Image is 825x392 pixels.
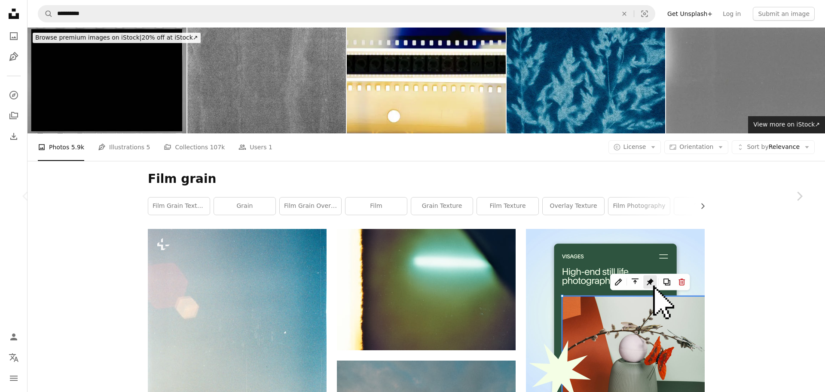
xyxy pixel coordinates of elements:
a: Download History [5,128,22,145]
img: Vintage 35mm filmstrip [27,28,186,133]
a: Log in [718,7,746,21]
h1: Film grain [148,171,705,187]
span: Browse premium images on iStock | [35,34,141,41]
span: View more on iStock ↗ [753,121,820,128]
button: Menu [5,370,22,387]
button: Visual search [634,6,655,22]
img: 100 Iso medium format real film grain background [187,28,346,133]
span: Sort by [747,143,768,150]
a: Illustrations 5 [98,133,150,161]
button: Sort byRelevance [732,140,815,154]
a: film photography [608,198,670,215]
span: License [623,143,646,150]
button: Submit an image [753,7,815,21]
button: Language [5,349,22,366]
a: grain [214,198,275,215]
a: overlay texture [543,198,604,215]
img: Real 400 Iso Black and white film grain scan background [666,28,825,133]
span: 107k [210,142,225,152]
a: a plane flying through a blue sky with clouds [148,355,327,362]
a: a blurry image of a light shining on a wall [337,286,516,293]
img: Plant cyanotype [507,28,666,133]
a: film [345,198,407,215]
form: Find visuals sitewide [38,5,655,22]
div: 20% off at iStock ↗ [33,33,201,43]
a: Next [773,155,825,238]
a: grain texture [411,198,473,215]
a: Collections 107k [164,133,225,161]
a: film texture [477,198,538,215]
a: film grain overlay [280,198,341,215]
a: Users 1 [238,133,272,161]
span: Orientation [679,143,713,150]
img: a blurry image of a light shining on a wall [337,229,516,350]
span: 5 [147,142,150,152]
span: 1 [269,142,272,152]
a: Get Unsplash+ [662,7,718,21]
a: View more on iStock↗ [748,116,825,133]
span: Relevance [747,143,800,151]
button: Clear [615,6,634,22]
button: scroll list to the right [695,198,705,215]
button: Orientation [664,140,728,154]
button: Search Unsplash [38,6,53,22]
a: Photos [5,28,22,45]
button: License [608,140,661,154]
a: Collections [5,107,22,124]
a: Browse premium images on iStock|20% off at iStock↗ [27,28,206,48]
a: texture [674,198,736,215]
a: Illustrations [5,48,22,65]
a: Log in / Sign up [5,328,22,346]
a: Explore [5,86,22,104]
a: film grain texture [148,198,210,215]
img: SMPTE Film Strips [347,28,506,133]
